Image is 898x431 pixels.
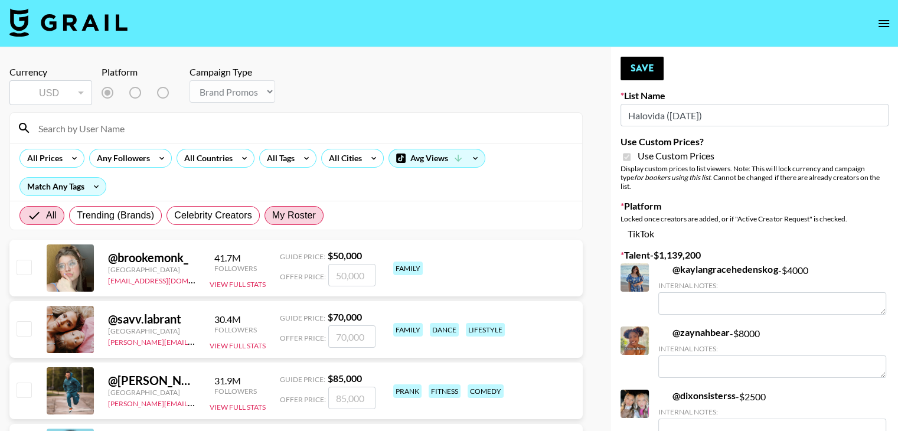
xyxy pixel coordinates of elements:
div: Match Any Tags [20,178,106,195]
input: Search by User Name [31,119,575,138]
img: Grail Talent [9,8,128,37]
div: family [403,262,433,275]
div: Campaign Type [246,66,332,78]
label: Use Custom Prices? [621,136,889,148]
a: [PERSON_NAME][EMAIL_ADDRESS][DOMAIN_NAME] [108,397,283,408]
span: Offer Price: [290,334,336,342]
div: All Countries [177,149,235,167]
img: YouTube [213,83,232,102]
a: @kaylangracehedenskog [658,270,778,282]
div: - $ 4000 [658,270,886,322]
div: All Prices [20,149,65,167]
span: Guide Price: [290,252,335,261]
div: @ brookemonk_ [108,250,195,265]
div: Internal Notes: [658,351,886,360]
span: Offer Price: [290,272,336,281]
img: TikTok [658,398,668,407]
button: View Full Stats [210,341,266,350]
span: My Roster [272,208,316,223]
div: @ [PERSON_NAME].[PERSON_NAME] [108,373,195,388]
img: TikTok [658,335,668,344]
span: Guide Price: [290,314,335,322]
div: [GEOGRAPHIC_DATA] [108,388,195,397]
input: 70,000 [338,325,386,348]
div: Followers [233,264,276,273]
div: comedy [478,384,514,398]
strong: $ 50,000 [338,250,372,261]
div: - $ 8000 [658,334,886,385]
div: Any Followers [90,149,152,167]
a: @zaynahbear [658,334,730,345]
label: Talent - $ 1,139,200 [621,256,889,268]
a: [PERSON_NAME][EMAIL_ADDRESS][DOMAIN_NAME] [108,335,283,347]
div: prank [403,384,432,398]
div: All Cities [322,149,364,167]
div: Internal Notes: [658,414,886,423]
div: Internal Notes: [658,288,886,297]
div: family [403,323,433,337]
div: Followers [233,387,276,396]
button: View Full Stats [210,403,266,412]
div: USD [12,83,90,103]
img: TikTok [658,272,668,281]
span: Offer Price: [290,395,336,404]
div: 30.4M [233,314,276,325]
input: 50,000 [338,264,386,286]
span: All [46,208,57,223]
div: Locked once creators are added, or if "Active Creator Request" is checked. [621,214,889,223]
div: 41.7M [233,252,276,264]
div: [GEOGRAPHIC_DATA] [108,326,195,335]
div: lifestyle [476,323,515,337]
div: Currency [9,66,92,78]
label: Platform [621,200,889,212]
span: Use Custom Prices [638,150,714,162]
img: TikTok [210,376,228,394]
img: TikTok [210,253,228,272]
button: View Full Stats [210,280,266,289]
div: @ savv.labrant [108,312,195,326]
div: Platform [102,66,241,78]
button: open drawer [872,12,896,35]
label: List Name [621,90,889,102]
div: Display custom prices to list viewers. Note: This will lock currency and campaign type . Cannot b... [621,164,889,191]
img: Instagram [166,83,185,102]
div: [GEOGRAPHIC_DATA] [108,265,195,274]
span: Guide Price: [290,375,335,384]
div: fitness [439,384,471,398]
div: TikTok [621,228,889,247]
div: All Tags [260,149,297,167]
div: Followers [233,325,276,334]
span: Celebrity Creators [174,208,252,223]
a: [EMAIL_ADDRESS][DOMAIN_NAME] [108,274,227,285]
div: Avg Views [389,149,485,167]
img: TikTok [210,314,228,333]
input: 85,000 [338,387,386,409]
span: Trending (Brands) [77,208,154,223]
button: Save [621,57,664,80]
div: Currency is locked to USD [9,78,92,107]
div: 31.9M [233,375,276,387]
strong: $ 70,000 [338,311,372,322]
div: List locked to TikTok. [102,80,241,105]
img: TikTok [120,83,139,102]
em: for bookers using this list [634,173,710,182]
strong: $ 85,000 [338,373,372,384]
a: @dixonsisterss [658,397,736,409]
div: dance [440,323,469,337]
img: TikTok [621,228,639,247]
